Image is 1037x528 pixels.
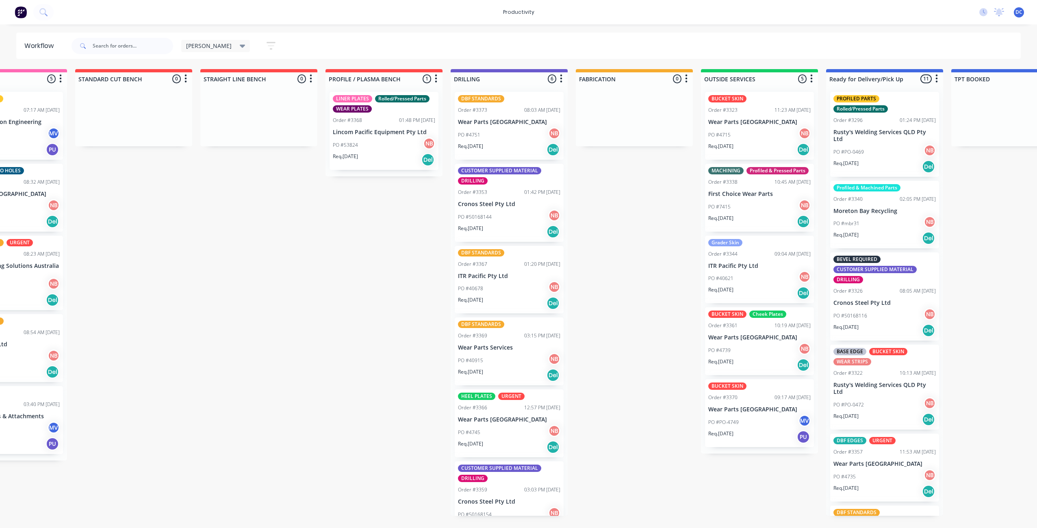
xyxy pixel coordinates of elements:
[455,246,564,314] div: DBF STANDARDSOrder #336701:20 PM [DATE]ITR Pacific Pty LtdPO #40678NBReq.[DATE]Del
[458,429,480,436] p: PO #4745
[708,143,733,150] p: Req. [DATE]
[458,486,487,493] div: Order #3359
[458,440,483,448] p: Req. [DATE]
[458,511,492,518] p: PO #50168154
[798,199,811,211] div: NB
[524,189,560,196] div: 01:42 PM [DATE]
[708,358,733,365] p: Req. [DATE]
[900,369,936,377] div: 10:13 AM [DATE]
[708,406,811,413] p: Wear Parts [GEOGRAPHIC_DATA]
[48,278,60,290] div: NB
[708,382,746,390] div: BUCKET SKIN
[705,92,814,160] div: BUCKET SKINOrder #332311:23 AM [DATE]Wear Parts [GEOGRAPHIC_DATA]PO #4715NBReq.[DATE]Del
[458,475,488,482] div: DRILLING
[708,311,746,318] div: BUCKET SKIN
[900,196,936,203] div: 02:05 PM [DATE]
[797,287,810,300] div: Del
[833,256,881,263] div: BEVEL REQUIRED
[46,365,59,378] div: Del
[833,473,856,480] p: PO #4735
[833,461,936,467] p: Wear Parts [GEOGRAPHIC_DATA]
[458,131,480,139] p: PO #4751
[48,350,60,362] div: NB
[524,404,560,411] div: 12:57 PM [DATE]
[833,266,917,273] div: CUSTOMER SUPPLIED MATERIAL
[833,148,864,156] p: PO #PO-0469
[833,184,900,191] div: Profiled & Machined Parts
[455,389,564,457] div: HEEL PLATESURGENTOrder #336612:57 PM [DATE]Wear Parts [GEOGRAPHIC_DATA]PO #4745NBReq.[DATE]Del
[548,507,560,519] div: NB
[749,311,786,318] div: Cheek Plates
[833,300,936,306] p: Cronos Steel Pty Ltd
[708,419,739,426] p: PO #PO-4749
[833,287,863,295] div: Order #3326
[705,307,814,375] div: BUCKET SKINCheek PlatesOrder #336110:19 AM [DATE]Wear Parts [GEOGRAPHIC_DATA]PO #4739NBReq.[DATE]Del
[797,215,810,228] div: Del
[798,127,811,139] div: NB
[798,415,811,427] div: MV
[708,239,742,246] div: Grader Skin
[458,404,487,411] div: Order #3366
[524,486,560,493] div: 03:03 PM [DATE]
[458,344,560,351] p: Wear Parts Services
[458,213,492,221] p: PO #50168144
[774,106,811,114] div: 11:23 AM [DATE]
[458,106,487,114] div: Order #3373
[708,95,746,102] div: BUCKET SKIN
[900,287,936,295] div: 08:05 AM [DATE]
[830,434,939,502] div: DBF EDGESURGENTOrder #335711:53 AM [DATE]Wear Parts [GEOGRAPHIC_DATA]PO #4735NBReq.[DATE]Del
[455,92,564,160] div: DBF STANDARDSOrder #337308:03 AM [DATE]Wear Parts [GEOGRAPHIC_DATA]PO #4751NBReq.[DATE]Del
[458,416,560,423] p: Wear Parts [GEOGRAPHIC_DATA]
[833,413,859,420] p: Req. [DATE]
[708,106,738,114] div: Order #3323
[833,324,859,331] p: Req. [DATE]
[833,312,867,319] p: PO #50168116
[458,225,483,232] p: Req. [DATE]
[708,334,811,341] p: Wear Parts [GEOGRAPHIC_DATA]
[24,41,58,51] div: Workflow
[708,286,733,293] p: Req. [DATE]
[708,167,744,174] div: MACHINING
[24,329,60,336] div: 08:54 AM [DATE]
[458,95,504,102] div: DBF STANDARDS
[48,422,60,434] div: MV
[833,220,859,227] p: PO #mbr31
[705,236,814,304] div: Grader SkinOrder #334409:04 AM [DATE]ITR Pacific Pty LtdPO #40621NBReq.[DATE]Del
[746,167,809,174] div: Profiled & Pressed Parts
[833,105,888,113] div: Rolled/Pressed Parts
[458,167,541,174] div: CUSTOMER SUPPLIED MATERIAL
[1015,9,1022,16] span: DC
[924,469,936,481] div: NB
[547,369,560,382] div: Del
[24,106,60,114] div: 07:17 AM [DATE]
[548,127,560,139] div: NB
[900,448,936,456] div: 11:53 AM [DATE]
[922,232,935,245] div: Del
[924,308,936,320] div: NB
[458,498,560,505] p: Cronos Steel Pty Ltd
[774,178,811,186] div: 10:45 AM [DATE]
[333,105,372,113] div: WEAR PLATES
[708,191,811,198] p: First Choice Wear Parts
[708,322,738,329] div: Order #3361
[458,249,504,256] div: DBF STANDARDS
[830,92,939,177] div: PROFILED PARTSRolled/Pressed PartsOrder #329601:24 PM [DATE]Rusty's Welding Services QLD Pty LtdP...
[708,203,731,211] p: PO #7415
[922,324,935,337] div: Del
[15,6,27,18] img: Factory
[708,347,731,354] p: PO #4739
[833,382,936,395] p: Rusty's Welding Services QLD Pty Ltd
[333,117,362,124] div: Order #3368
[708,215,733,222] p: Req. [DATE]
[833,208,936,215] p: Moreton Bay Recycling
[708,394,738,401] div: Order #3370
[24,401,60,408] div: 03:40 PM [DATE]
[708,275,733,282] p: PO #40621
[421,153,434,166] div: Del
[333,95,372,102] div: LINER PLATES
[705,164,814,232] div: MACHININGProfiled & Pressed PartsOrder #333810:45 AM [DATE]First Choice Wear PartsPO #7415NBReq.[...
[458,393,495,400] div: HEEL PLATES
[833,401,864,408] p: PO #PO-0472
[458,119,560,126] p: Wear Parts [GEOGRAPHIC_DATA]
[547,441,560,454] div: Del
